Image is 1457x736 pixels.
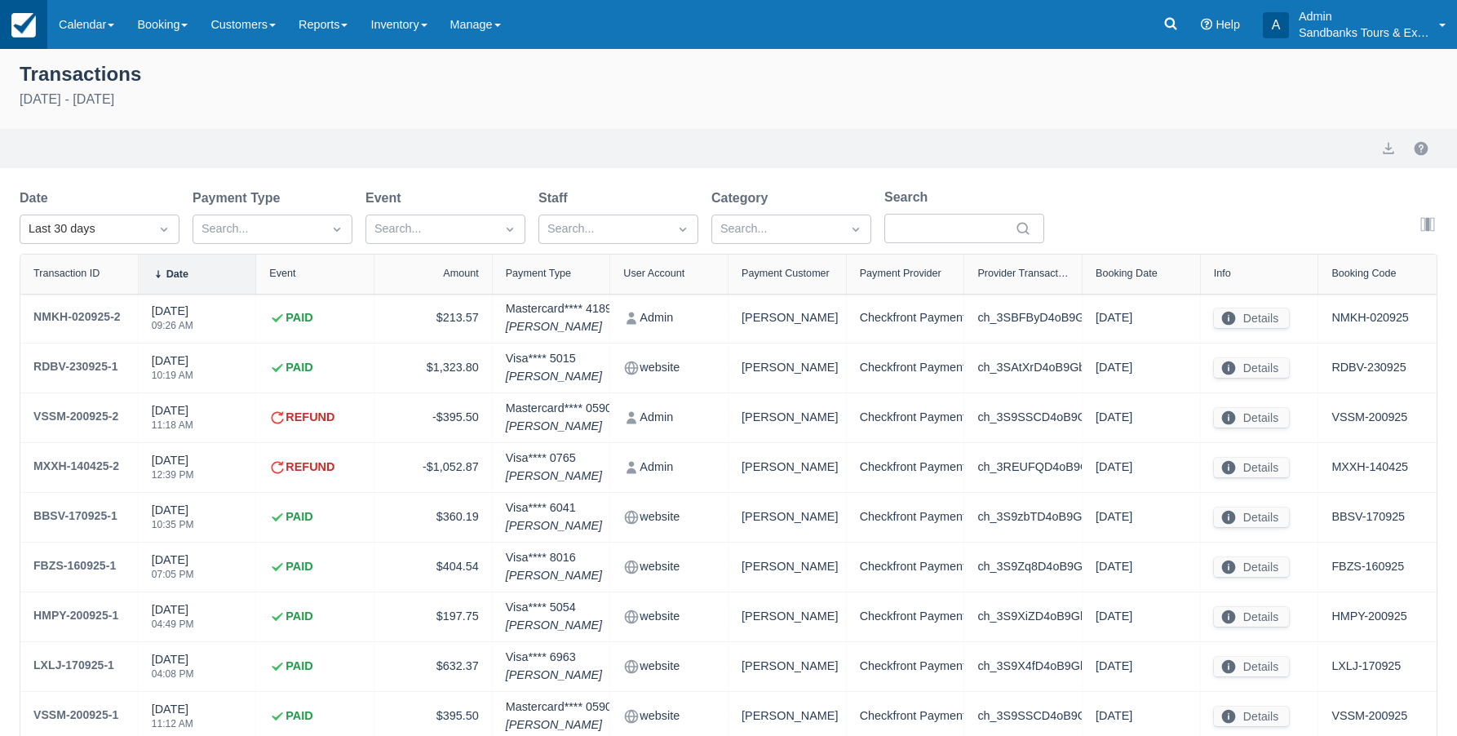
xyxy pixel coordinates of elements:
[977,456,1069,479] div: ch_3REUFQD4oB9Gbrmp1pj7H1SM_r2
[33,307,121,330] a: NMKH-020925-2
[387,705,479,728] div: $395.50
[365,188,408,208] label: Event
[502,221,518,237] span: Dropdown icon
[152,303,193,340] div: [DATE]
[742,506,833,529] div: [PERSON_NAME]
[1299,8,1429,24] p: Admin
[1331,309,1408,327] a: NMKH-020925
[33,556,116,575] div: FBZS-160925-1
[977,655,1069,678] div: ch_3S9X4fD4oB9Gbrmp0lOdLzN2
[286,707,312,725] strong: PAID
[538,188,574,208] label: Staff
[977,357,1069,379] div: ch_3SAtXrD4oB9Gbrmp1DGrJy8R
[1096,655,1187,678] div: [DATE]
[33,307,121,326] div: NMKH-020925-2
[11,13,36,38] img: checkfront-main-nav-mini-logo.png
[286,309,312,327] strong: PAID
[1214,508,1289,527] button: Details
[1331,658,1401,676] a: LXLJ-170925
[269,268,295,279] div: Event
[387,506,479,529] div: $360.19
[152,601,194,639] div: [DATE]
[506,698,612,734] div: Mastercard **** 0590
[1331,409,1407,427] a: VSSM-200925
[286,459,334,477] strong: REFUND
[152,452,194,490] div: [DATE]
[623,556,715,579] div: website
[1331,558,1404,576] a: FBZS-160925
[1214,308,1289,328] button: Details
[443,268,478,279] div: Amount
[623,605,715,628] div: website
[506,617,602,635] em: [PERSON_NAME]
[33,705,118,725] div: VSSM-200925-1
[1263,12,1289,38] div: A
[506,268,571,279] div: Payment Type
[884,188,934,207] label: Search
[675,221,691,237] span: Dropdown icon
[33,357,118,376] div: RDBV-230925-1
[1096,705,1187,728] div: [DATE]
[33,357,118,379] a: RDBV-230925-1
[860,406,951,429] div: Checkfront Payments
[1096,268,1158,279] div: Booking Date
[33,705,118,728] a: VSSM-200925-1
[29,220,141,238] div: Last 30 days
[387,456,479,479] div: -$1,052.87
[1331,268,1396,279] div: Booking Code
[860,705,951,728] div: Checkfront Payments
[860,307,951,330] div: Checkfront Payments
[506,567,602,585] em: [PERSON_NAME]
[33,556,116,579] a: FBZS-160925-1
[506,418,612,436] em: [PERSON_NAME]
[1214,358,1289,378] button: Details
[860,357,951,379] div: Checkfront Payments
[152,619,194,629] div: 04:49 PM
[20,188,55,208] label: Date
[33,456,119,479] a: MXXH-140425-2
[1201,19,1212,30] i: Help
[742,456,833,479] div: [PERSON_NAME]
[286,558,312,576] strong: PAID
[1214,408,1289,428] button: Details
[20,90,1437,109] div: [DATE] - [DATE]
[286,608,312,626] strong: PAID
[860,556,951,579] div: Checkfront Payments
[1096,605,1187,628] div: [DATE]
[506,517,602,535] em: [PERSON_NAME]
[1216,18,1240,31] span: Help
[387,605,479,628] div: $197.75
[166,268,188,280] div: Date
[977,556,1069,579] div: ch_3S9Zq8D4oB9Gbrmp1Xyi7iES
[506,400,612,435] div: Mastercard **** 0590
[1214,607,1289,627] button: Details
[623,268,684,279] div: User Account
[156,221,172,237] span: Dropdown icon
[1096,456,1187,479] div: [DATE]
[33,605,118,625] div: HMPY-200925-1
[1331,707,1407,725] a: VSSM-200925
[33,506,117,525] div: BBSV-170925-1
[742,307,833,330] div: [PERSON_NAME]
[977,307,1069,330] div: ch_3SBFByD4oB9Gbrmp1xGaJ3KB
[387,655,479,678] div: $632.37
[506,318,612,336] em: [PERSON_NAME]
[329,221,345,237] span: Dropdown icon
[387,357,479,379] div: $1,323.80
[387,406,479,429] div: -$395.50
[387,556,479,579] div: $404.54
[152,570,194,579] div: 07:05 PM
[1096,406,1187,429] div: [DATE]
[152,651,194,689] div: [DATE]
[152,352,193,390] div: [DATE]
[742,357,833,379] div: [PERSON_NAME]
[742,406,833,429] div: [PERSON_NAME]
[1299,24,1429,41] p: Sandbanks Tours & Experiences
[742,605,833,628] div: [PERSON_NAME]
[33,406,118,426] div: VSSM-200925-2
[387,307,479,330] div: $213.57
[623,705,715,728] div: website
[152,669,194,679] div: 04:08 PM
[977,705,1069,728] div: ch_3S9SSCD4oB9Gbrmp1rFI2cKH
[286,359,312,377] strong: PAID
